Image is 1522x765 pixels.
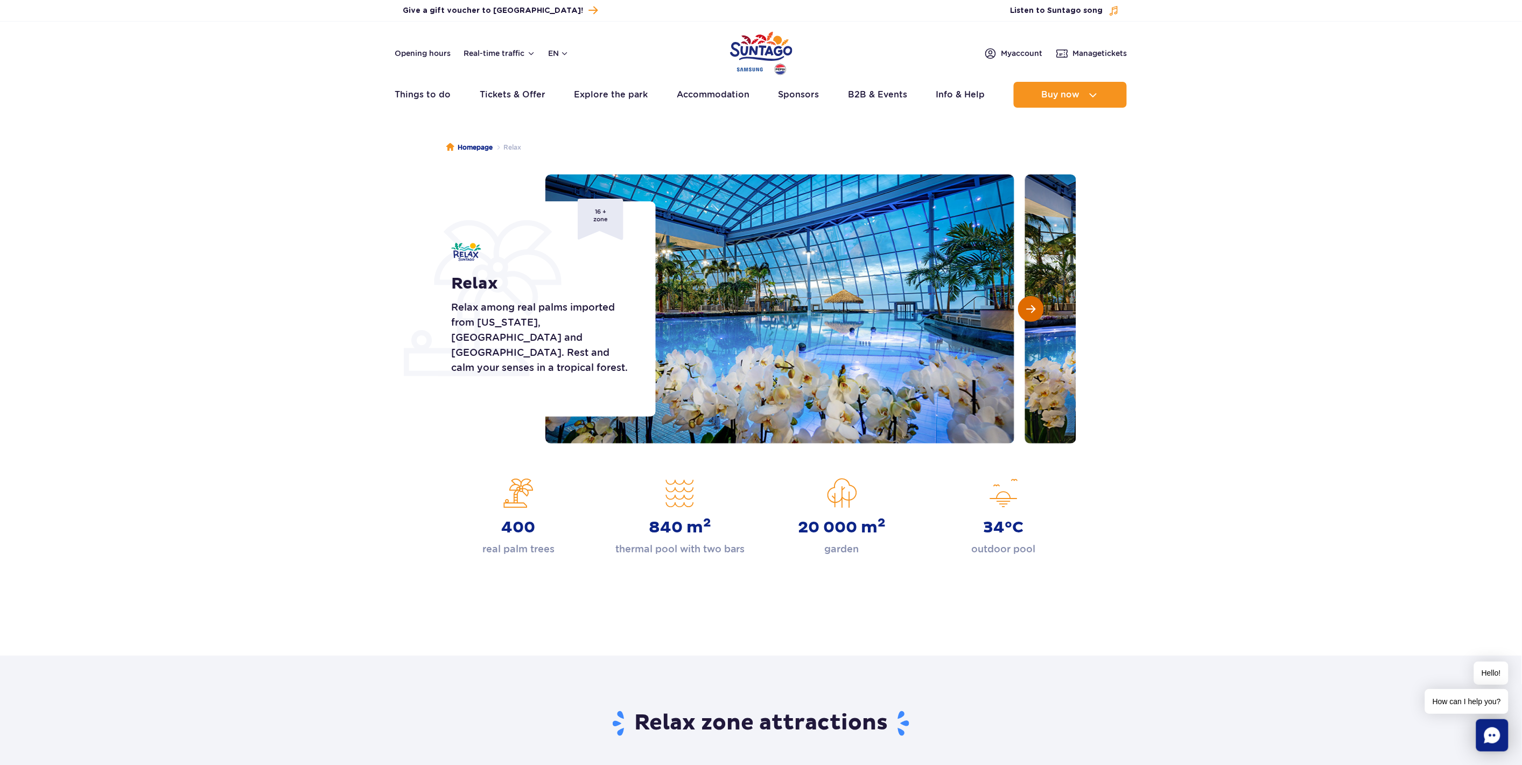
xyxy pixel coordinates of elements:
[677,82,749,108] a: Accommodation
[984,47,1043,60] a: Myaccount
[936,82,985,108] a: Info & Help
[615,542,745,557] p: thermal pool with two bars
[1476,719,1509,752] div: Chat
[1073,48,1127,59] span: Manage tickets
[578,199,623,240] span: 16 + zone
[878,515,886,530] sup: 2
[1042,90,1080,100] span: Buy now
[1056,47,1127,60] a: Managetickets
[446,142,493,153] a: Homepage
[451,300,632,375] p: Relax among real palms imported from [US_STATE], [GEOGRAPHIC_DATA] and [GEOGRAPHIC_DATA]. Rest an...
[493,142,522,153] li: Relax
[502,518,536,537] strong: 400
[1011,5,1103,16] span: Listen to Suntago song
[574,82,648,108] a: Explore the park
[1474,662,1509,685] span: Hello!
[703,515,711,530] sup: 2
[403,3,598,18] a: Give a gift voucher to [GEOGRAPHIC_DATA]!
[395,82,451,108] a: Things to do
[446,710,1076,738] h2: Relax zone attractions
[451,243,481,261] img: Relax
[798,518,886,537] strong: 20 000 m
[983,518,1023,537] strong: 34°C
[1011,5,1119,16] button: Listen to Suntago song
[971,542,1035,557] p: outdoor pool
[482,542,555,557] p: real palm trees
[1018,296,1044,322] button: Next slide
[825,542,859,557] p: garden
[649,518,711,537] strong: 840 m
[403,5,584,16] span: Give a gift voucher to [GEOGRAPHIC_DATA]!
[1014,82,1127,108] button: Buy now
[464,49,536,58] button: Real-time traffic
[1001,48,1043,59] span: My account
[549,48,569,59] button: en
[451,274,632,293] h1: Relax
[395,48,451,59] a: Opening hours
[778,82,819,108] a: Sponsors
[480,82,545,108] a: Tickets & Offer
[730,27,792,76] a: Park of Poland
[1425,689,1509,714] span: How can I help you?
[848,82,907,108] a: B2B & Events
